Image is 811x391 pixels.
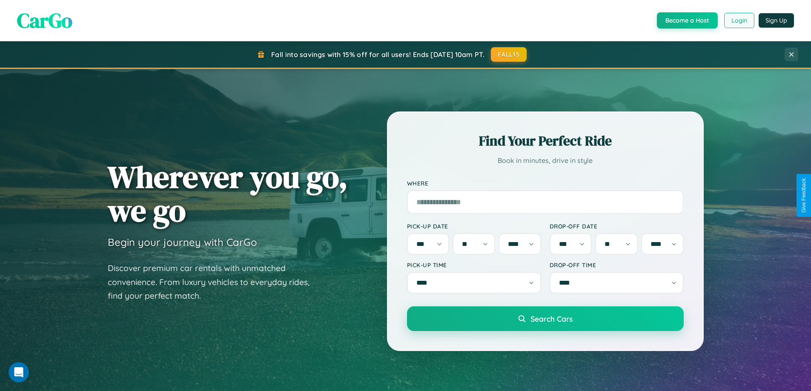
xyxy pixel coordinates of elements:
p: Discover premium car rentals with unmatched convenience. From luxury vehicles to everyday rides, ... [108,261,321,303]
button: Sign Up [759,13,794,28]
p: Book in minutes, drive in style [407,154,684,167]
iframe: Intercom live chat [9,362,29,382]
button: Become a Host [657,12,718,29]
h2: Find Your Perfect Ride [407,131,684,150]
label: Drop-off Date [550,223,684,230]
label: Where [407,180,684,187]
label: Pick-up Time [407,261,541,268]
h3: Begin your journey with CarGo [108,236,257,248]
button: Login [724,13,754,28]
h1: Wherever you go, we go [108,160,348,227]
button: FALL15 [491,47,527,62]
label: Drop-off Time [550,261,684,268]
button: Search Cars [407,306,684,331]
span: CarGo [17,6,72,34]
span: Fall into savings with 15% off for all users! Ends [DATE] 10am PT. [271,50,484,59]
span: Search Cars [530,314,573,323]
label: Pick-up Date [407,223,541,230]
div: Give Feedback [801,178,807,213]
